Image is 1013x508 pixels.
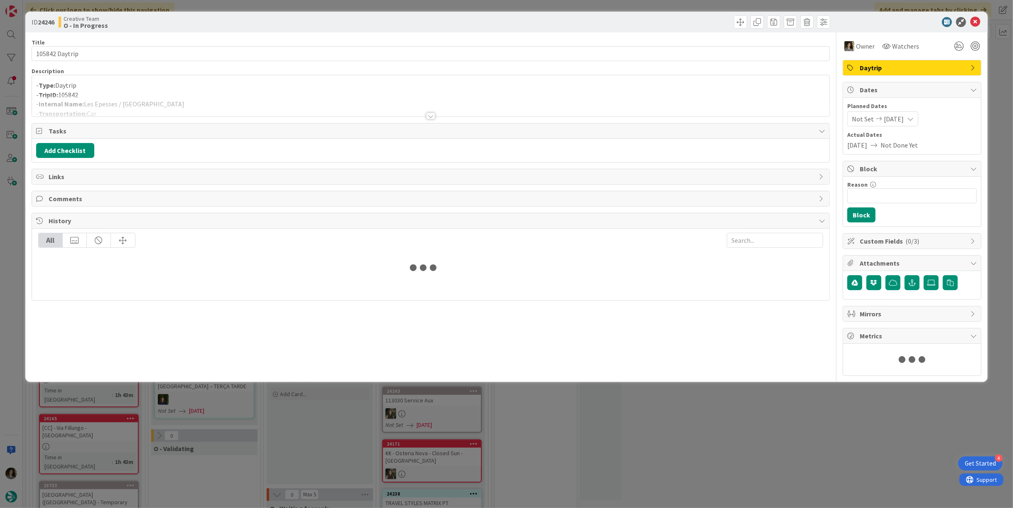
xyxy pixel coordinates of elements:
[64,22,108,29] b: O - In Progress
[49,216,814,226] span: History
[852,114,874,124] span: Not Set
[36,90,825,100] p: - 105842
[727,233,823,248] input: Search...
[39,91,58,99] strong: TripID:
[892,41,919,51] span: Watchers
[32,67,64,75] span: Description
[881,140,918,150] span: Not Done Yet
[38,18,54,26] b: 24246
[860,309,966,319] span: Mirrors
[995,454,1003,462] div: 4
[847,181,868,188] label: Reason
[847,102,977,111] span: Planned Dates
[860,258,966,268] span: Attachments
[958,456,1003,471] div: Open Get Started checklist, remaining modules: 4
[884,114,904,124] span: [DATE]
[32,39,45,46] label: Title
[965,459,996,468] div: Get Started
[847,140,867,150] span: [DATE]
[860,164,966,174] span: Block
[36,143,94,158] button: Add Checklist
[17,1,38,11] span: Support
[847,131,977,139] span: Actual Dates
[856,41,875,51] span: Owner
[36,81,825,90] p: - Daytrip
[860,63,966,73] span: Daytrip
[844,41,854,51] img: MS
[32,17,54,27] span: ID
[64,15,108,22] span: Creative Team
[39,233,63,247] div: All
[49,194,814,204] span: Comments
[49,172,814,182] span: Links
[847,207,876,222] button: Block
[860,85,966,95] span: Dates
[39,81,55,89] strong: Type:
[905,237,919,245] span: ( 0/3 )
[860,331,966,341] span: Metrics
[32,46,830,61] input: type card name here...
[49,126,814,136] span: Tasks
[860,236,966,246] span: Custom Fields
